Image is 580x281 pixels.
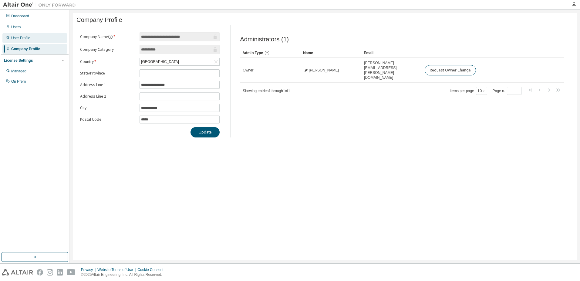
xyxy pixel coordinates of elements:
[425,65,476,75] button: Request Owner Change
[80,71,136,76] label: State/Province
[81,272,167,277] p: © 2025 Altair Engineering, Inc. All Rights Reserved.
[4,58,33,63] div: License Settings
[11,14,29,19] div: Dashboard
[242,51,263,55] span: Admin Type
[11,79,26,84] div: On Prem
[243,68,253,73] span: Owner
[80,47,136,52] label: Company Category
[11,36,30,40] div: User Profile
[11,69,26,74] div: Managed
[191,127,220,137] button: Update
[80,117,136,122] label: Postal Code
[140,58,219,65] div: [GEOGRAPHIC_DATA]
[47,269,53,276] img: instagram.svg
[364,48,420,58] div: Email
[108,34,113,39] button: information
[80,59,136,64] label: Country
[364,61,419,80] span: [PERSON_NAME][EMAIL_ADDRESS][PERSON_NAME][DOMAIN_NAME]
[140,58,180,65] div: [GEOGRAPHIC_DATA]
[2,269,33,276] img: altair_logo.svg
[80,94,136,99] label: Address Line 2
[11,25,21,29] div: Users
[80,106,136,110] label: City
[67,269,76,276] img: youtube.svg
[11,47,40,51] div: Company Profile
[137,267,167,272] div: Cookie Consent
[240,36,289,43] span: Administrators (1)
[303,48,359,58] div: Name
[57,269,63,276] img: linkedin.svg
[97,267,137,272] div: Website Terms of Use
[80,34,136,39] label: Company Name
[81,267,97,272] div: Privacy
[493,87,521,95] span: Page n.
[309,68,339,73] span: [PERSON_NAME]
[37,269,43,276] img: facebook.svg
[243,89,290,93] span: Showing entries 1 through 1 of 1
[76,16,122,23] span: Company Profile
[80,82,136,87] label: Address Line 1
[477,88,486,93] button: 10
[3,2,79,8] img: Altair One
[450,87,487,95] span: Items per page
